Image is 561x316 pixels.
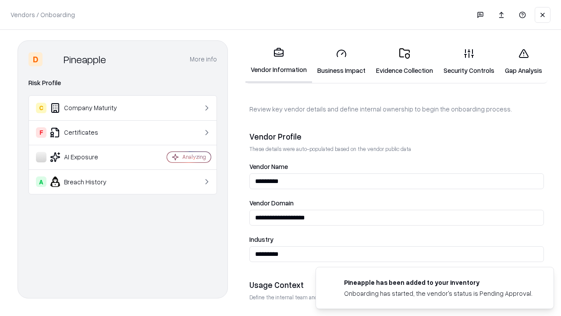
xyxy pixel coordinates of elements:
[36,127,141,138] div: Certificates
[36,176,141,187] div: Breach History
[28,78,217,88] div: Risk Profile
[438,41,500,82] a: Security Controls
[371,41,438,82] a: Evidence Collection
[36,176,46,187] div: A
[249,131,544,142] div: Vendor Profile
[36,152,141,162] div: AI Exposure
[249,200,544,206] label: Vendor Domain
[344,278,533,287] div: Pineapple has been added to your inventory
[249,236,544,243] label: Industry
[312,41,371,82] a: Business Impact
[64,52,106,66] div: Pineapple
[11,10,75,19] p: Vendors / Onboarding
[28,52,43,66] div: D
[344,289,533,298] div: Onboarding has started, the vendor's status is Pending Approval.
[327,278,337,288] img: pineappleenergy.com
[249,104,544,114] p: Review key vendor details and define internal ownership to begin the onboarding process.
[46,52,60,66] img: Pineapple
[182,153,206,161] div: Analyzing
[36,103,141,113] div: Company Maturity
[249,294,544,301] p: Define the internal team and reason for using this vendor. This helps assess business relevance a...
[249,163,544,170] label: Vendor Name
[500,41,547,82] a: Gap Analysis
[36,103,46,113] div: C
[245,40,312,83] a: Vendor Information
[36,127,46,138] div: F
[249,280,544,290] div: Usage Context
[190,51,217,67] button: More info
[249,145,544,153] p: These details were auto-populated based on the vendor public data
